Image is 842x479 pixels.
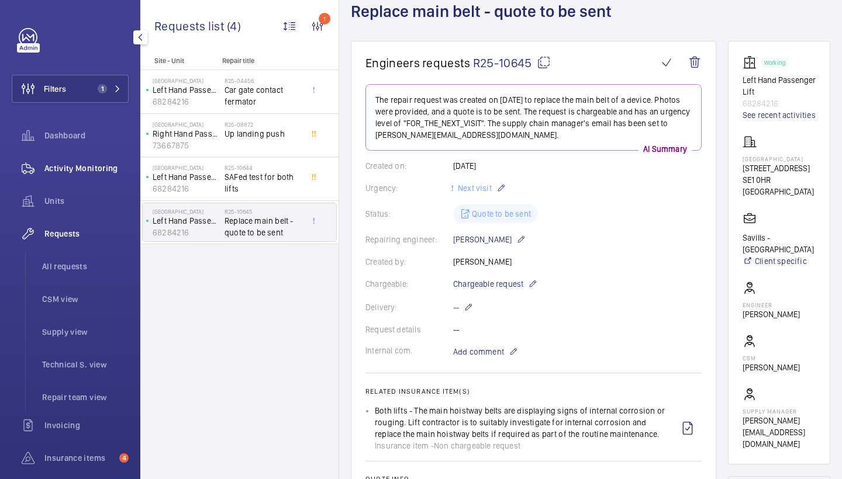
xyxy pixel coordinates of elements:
[743,308,800,320] p: [PERSON_NAME]
[743,408,816,415] p: Supply manager
[453,300,473,314] p: --
[42,326,129,338] span: Supply view
[98,84,107,93] span: 1
[743,55,761,70] img: elevator.svg
[639,143,692,155] p: AI Summary
[351,1,619,41] h1: Replace main belt - quote to be sent
[743,174,816,197] p: SE1 0HR [GEOGRAPHIC_DATA]
[225,128,302,140] span: Up landing push
[365,55,471,70] span: Engineers requests
[375,440,434,452] span: Insurance item -
[119,453,129,463] span: 4
[153,208,220,215] p: [GEOGRAPHIC_DATA]
[453,232,526,247] p: [PERSON_NAME]
[153,140,220,151] p: 73667875
[764,61,785,65] p: Working
[153,121,220,128] p: [GEOGRAPHIC_DATA]
[154,19,227,33] span: Requests list
[140,57,218,65] p: Site - Unit
[473,55,551,70] span: R25-10645
[44,162,129,174] span: Activity Monitoring
[44,452,115,464] span: Insurance items
[455,183,492,193] span: Next visit
[743,109,816,121] a: See recent activities
[12,75,129,103] button: Filters1
[365,387,702,395] h2: Related insurance item(s)
[225,121,302,128] h2: R25-08872
[743,155,816,162] p: [GEOGRAPHIC_DATA]
[743,74,816,98] p: Left Hand Passenger Lift
[153,128,220,140] p: Right Hand Passenger Lift
[153,171,220,183] p: Left Hand Passenger Lift
[743,301,800,308] p: Engineer
[225,208,302,215] h2: R25-10645
[42,391,129,403] span: Repair team view
[743,415,816,450] p: [PERSON_NAME][EMAIL_ADDRESS][DOMAIN_NAME]
[44,195,129,207] span: Units
[743,232,816,255] p: Savills - [GEOGRAPHIC_DATA]
[44,228,129,239] span: Requests
[375,94,692,141] p: The repair request was created on [DATE] to replace the main belt of a device. Photos were provid...
[153,215,220,227] p: Left Hand Passenger Lift
[44,130,129,141] span: Dashboard
[153,84,220,96] p: Left Hand Passenger Lift
[153,77,220,84] p: [GEOGRAPHIC_DATA]
[225,84,302,107] span: Car gate contact fermator
[44,419,129,431] span: Invoicing
[42,261,129,272] span: All requests
[153,227,220,238] p: 68284216
[743,162,816,174] p: [STREET_ADDRESS]
[153,183,220,195] p: 68284216
[453,346,504,357] span: Add comment
[225,77,302,84] h2: R25-04456
[225,171,302,195] span: SAFed test for both lifts
[225,164,302,171] h2: R25-10644
[222,57,299,65] p: Repair title
[42,293,129,305] span: CSM view
[453,278,523,290] span: Chargeable request
[743,362,800,373] p: [PERSON_NAME]
[743,355,800,362] p: CSM
[225,215,302,238] span: Replace main belt - quote to be sent
[42,359,129,370] span: Technical S. view
[743,98,816,109] p: 68284216
[434,440,520,452] span: Non chargeable request
[153,164,220,171] p: [GEOGRAPHIC_DATA]
[44,83,66,95] span: Filters
[743,255,816,267] a: Client specific
[153,96,220,107] p: 68284216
